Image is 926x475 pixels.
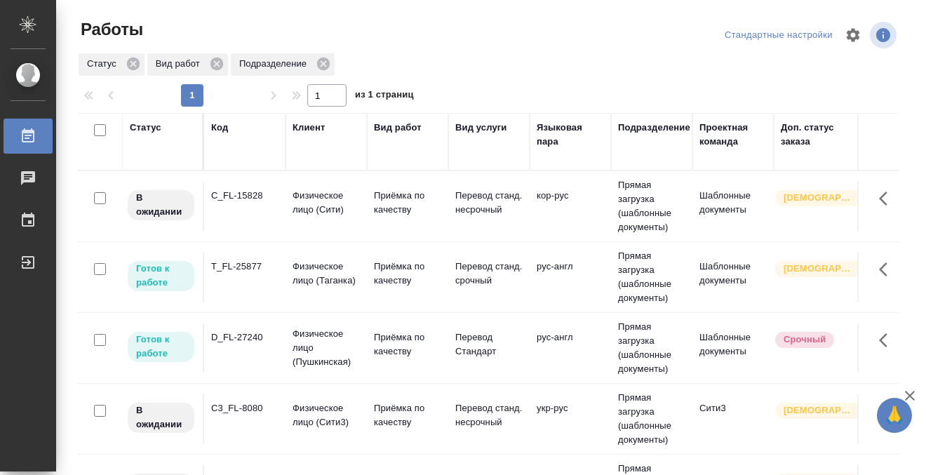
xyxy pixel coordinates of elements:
div: Языковая пара [537,121,604,149]
span: 🙏 [883,401,906,430]
p: Подразделение [239,57,311,71]
p: Готов к работе [136,262,186,290]
div: C_FL-15828 [211,189,279,203]
div: Вид работ [147,53,228,76]
td: укр-рус [530,394,611,443]
td: Шаблонные документы [692,253,774,302]
span: Настроить таблицу [836,18,870,52]
td: Прямая загрузка (шаблонные документы) [611,242,692,312]
td: Прямая загрузка (шаблонные документы) [611,313,692,383]
p: В ожидании [136,403,186,431]
div: C3_FL-8080 [211,401,279,415]
p: Статус [87,57,121,71]
div: Статус [79,53,145,76]
td: Шаблонные документы [692,323,774,373]
p: Приёмка по качеству [374,330,441,359]
p: Приёмка по качеству [374,260,441,288]
div: split button [721,25,836,46]
button: 🙏 [877,398,912,433]
div: Код [211,121,228,135]
div: Исполнитель назначен, приступать к работе пока рано [126,401,196,434]
div: Вид работ [374,121,422,135]
p: Срочный [784,333,826,347]
div: Проектная команда [699,121,767,149]
p: [DEMOGRAPHIC_DATA] [784,191,854,205]
div: Доп. статус заказа [781,121,854,149]
p: Приёмка по качеству [374,189,441,217]
td: кор-рус [530,182,611,231]
span: из 1 страниц [355,86,414,107]
p: [DEMOGRAPHIC_DATA] [784,403,854,417]
div: Статус [130,121,161,135]
div: Исполнитель назначен, приступать к работе пока рано [126,189,196,222]
p: Физическое лицо (Сити) [293,189,360,217]
div: Исполнитель может приступить к работе [126,260,196,293]
p: Приёмка по качеству [374,401,441,429]
button: Здесь прячутся важные кнопки [871,253,904,286]
p: Готов к работе [136,333,186,361]
td: рус-англ [530,323,611,373]
td: Прямая загрузка (шаблонные документы) [611,171,692,241]
div: Подразделение [618,121,690,135]
button: Здесь прячутся важные кнопки [871,182,904,215]
p: Физическое лицо (Пушкинская) [293,327,360,369]
p: Физическое лицо (Таганка) [293,260,360,288]
div: T_FL-25877 [211,260,279,274]
p: [DEMOGRAPHIC_DATA] [784,262,854,276]
td: Прямая загрузка (шаблонные документы) [611,384,692,454]
p: Перевод станд. срочный [455,260,523,288]
button: Здесь прячутся важные кнопки [871,323,904,357]
div: D_FL-27240 [211,330,279,344]
div: Вид услуги [455,121,507,135]
div: Исполнитель может приступить к работе [126,330,196,363]
p: Вид работ [156,57,205,71]
td: рус-англ [530,253,611,302]
span: Посмотреть информацию [870,22,899,48]
p: Физическое лицо (Сити3) [293,401,360,429]
td: Шаблонные документы [692,182,774,231]
span: Работы [77,18,143,41]
button: Здесь прячутся важные кнопки [871,394,904,428]
p: В ожидании [136,191,186,219]
div: Подразделение [231,53,335,76]
div: Клиент [293,121,325,135]
td: Сити3 [692,394,774,443]
p: Перевод станд. несрочный [455,401,523,429]
p: Перевод Стандарт [455,330,523,359]
p: Перевод станд. несрочный [455,189,523,217]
